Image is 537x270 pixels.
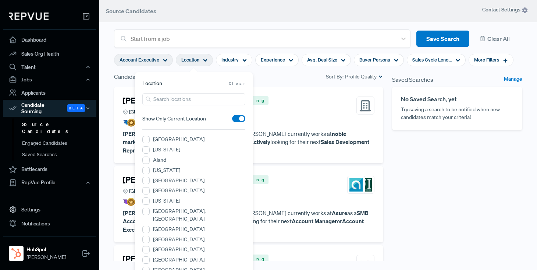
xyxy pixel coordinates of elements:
p: Try saving a search to be notified when new candidates match your criteria! [401,106,513,121]
span: Clear [229,81,245,86]
a: Battlecards [3,162,96,176]
a: Dashboard [3,33,96,47]
p: has years of sales experience. [PERSON_NAME] currently works at as a . [PERSON_NAME] is looking f... [123,130,374,155]
input: Search locations [142,93,245,105]
a: Notifications [3,217,96,231]
span: [PERSON_NAME] [26,253,66,261]
a: HubSpotHubSpot[PERSON_NAME] [3,236,96,264]
span: Candidates [114,72,143,81]
img: Quota Badge [123,119,139,127]
span: Location [142,80,162,87]
span: [GEOGRAPHIC_DATA] [129,187,176,194]
label: [GEOGRAPHIC_DATA] [153,177,205,185]
img: RepVue [9,13,49,20]
div: Candidate Sourcing [3,100,96,117]
strong: Account Manager [292,217,337,225]
strong: Asure [332,209,347,217]
span: Source Candidates [106,7,156,15]
img: Asure [349,178,363,192]
span: [GEOGRAPHIC_DATA], [GEOGRAPHIC_DATA] [129,108,225,115]
label: [GEOGRAPHIC_DATA] [153,236,205,243]
span: Avg. Deal Size [307,56,337,63]
span: Profile Quality [345,73,377,81]
span: Industry [221,56,239,63]
span: Sales Cycle Length [412,56,452,63]
a: Applicants [3,86,96,100]
label: [GEOGRAPHIC_DATA] [153,246,205,253]
p: has years of sales experience. [PERSON_NAME] currently works at as a . [PERSON_NAME] is looking f... [123,209,374,234]
h4: [PERSON_NAME] [123,175,187,185]
label: [US_STATE] [153,197,180,205]
h4: [PERSON_NAME] [123,96,187,105]
a: Settings [3,203,96,217]
img: Fisher Investments [359,178,372,192]
img: HubSpot [10,248,22,259]
a: Manage [504,75,522,84]
span: Contact Settings [482,6,528,14]
button: RepVue Profile [3,176,96,189]
label: [GEOGRAPHIC_DATA] [153,187,205,194]
button: Save Search [416,31,469,47]
img: President Badge [123,198,139,206]
label: [GEOGRAPHIC_DATA], [GEOGRAPHIC_DATA] [153,207,245,223]
span: Experience [261,56,285,63]
label: [GEOGRAPHIC_DATA] [153,225,205,233]
label: [GEOGRAPHIC_DATA] [153,136,205,143]
span: Account Executive [120,56,159,63]
span: More Filters [474,56,499,63]
label: [US_STATE] [153,146,180,154]
a: Sales Org Health [3,47,96,61]
h4: [PERSON_NAME] [123,254,187,264]
button: Candidate Sourcing Beta [3,100,96,117]
strong: Account Executive [123,217,364,233]
span: Buyer Persona [359,56,390,63]
span: Location [181,56,199,63]
strong: Sales Development Representative [123,138,369,154]
strong: [PERSON_NAME] [123,130,167,137]
strong: [PERSON_NAME] [123,209,167,217]
button: Talent [3,61,96,73]
span: Beta [67,104,85,112]
button: Jobs [3,73,96,86]
a: Source Candidates [13,119,106,137]
strong: Actively [250,138,270,145]
h6: No Saved Search, yet [401,96,513,103]
a: Saved Searches [13,149,106,161]
span: Show Only Current Location [142,115,206,123]
label: Aland [153,156,166,164]
label: [GEOGRAPHIC_DATA] [153,256,205,264]
button: Clear All [475,31,522,47]
div: Sort By: [326,73,383,81]
strong: HubSpot [26,246,66,253]
label: [US_STATE] [153,166,180,174]
a: Engaged Candidates [13,137,106,149]
span: Saved Searches [392,75,433,84]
